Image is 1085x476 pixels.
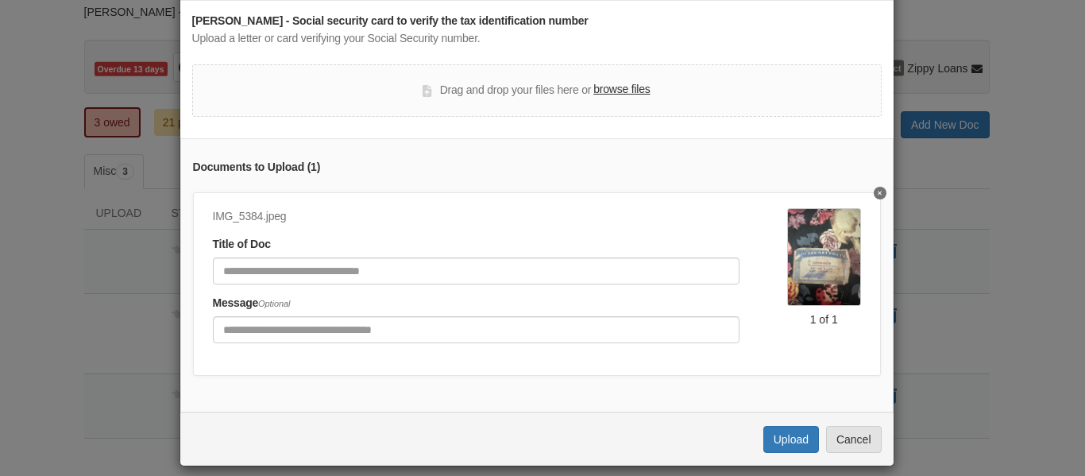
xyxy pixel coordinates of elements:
[763,426,819,453] button: Upload
[213,257,739,284] input: Document Title
[826,426,882,453] button: Cancel
[423,81,650,100] div: Drag and drop your files here or
[192,30,882,48] div: Upload a letter or card verifying your Social Security number.
[193,159,881,176] div: Documents to Upload ( 1 )
[787,312,861,327] div: 1 of 1
[192,13,882,30] div: [PERSON_NAME] - Social security card to verify the tax identification number
[213,208,739,226] div: IMG_5384.jpeg
[593,81,650,99] label: browse files
[213,295,291,312] label: Message
[787,208,861,306] img: IMG_5384.jpeg
[213,236,271,253] label: Title of Doc
[874,187,886,199] button: Delete undefined
[258,299,290,308] span: Optional
[213,316,739,343] input: Include any comments on this document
